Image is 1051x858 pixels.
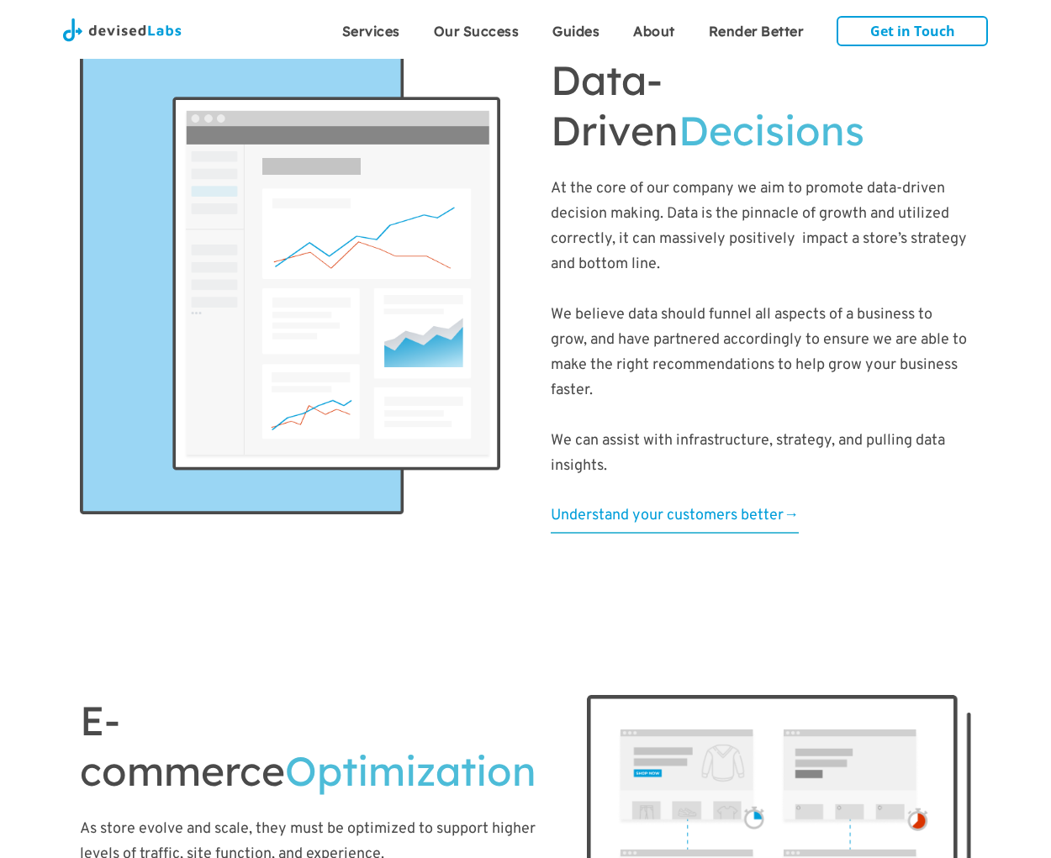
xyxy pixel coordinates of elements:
[709,23,804,39] span: Render Better
[536,8,616,50] a: Guides
[417,8,536,50] a: Our Success
[434,23,520,39] span: Our Success
[551,431,945,476] span: We can assist with infrastructure, strategy, and pulling data insights.
[870,22,955,40] span: Get in Touch
[80,55,500,514] img: A shopify analytics page graphic.
[80,695,285,796] span: E-commerce
[551,506,799,525] span: Understand your customers better→
[679,105,864,155] span: Decisions
[551,305,967,400] span: We believe data should funnel all aspects of a business to grow, and have partnered accordingly t...
[552,23,599,39] span: Guides
[342,23,400,39] span: Services
[616,8,692,50] a: About
[285,745,536,796] span: Optimization
[325,8,417,50] a: Services
[551,55,679,155] span: Data-Driven
[633,23,675,39] span: About
[692,8,821,50] a: Render Better
[837,16,988,46] a: Get in Touch
[551,487,799,534] a: Understand your customers better→
[551,179,967,274] span: At the core of our company we aim to promote data-driven decision making. Data is the pinnacle of...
